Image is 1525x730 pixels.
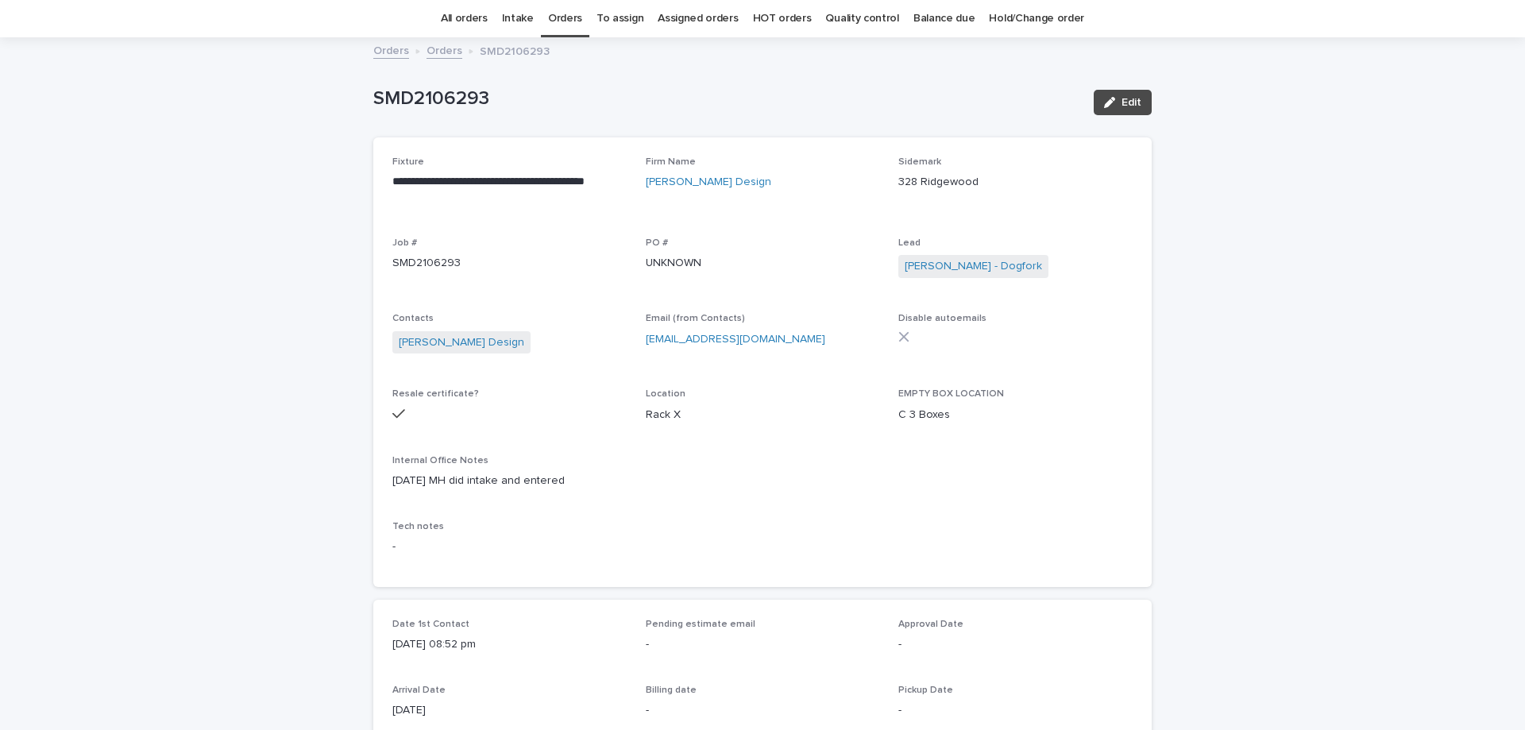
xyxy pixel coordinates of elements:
span: Job # [392,238,417,248]
p: C 3 Boxes [898,407,1133,423]
a: Orders [427,41,462,59]
span: EMPTY BOX LOCATION [898,389,1004,399]
span: Sidemark [898,157,941,167]
span: Approval Date [898,620,963,629]
a: Orders [373,41,409,59]
p: - [646,636,880,653]
a: [PERSON_NAME] - Dogfork [905,258,1042,275]
span: Contacts [392,314,434,323]
p: - [646,702,880,719]
span: Pickup Date [898,686,953,695]
a: [EMAIL_ADDRESS][DOMAIN_NAME] [646,334,825,345]
span: Fixture [392,157,424,167]
p: SMD2106293 [392,255,627,272]
p: Rack X [646,407,880,423]
span: Lead [898,238,921,248]
span: Billing date [646,686,697,695]
span: Email (from Contacts) [646,314,745,323]
p: SMD2106293 [373,87,1081,110]
p: [DATE] 08:52 pm [392,636,627,653]
button: Edit [1094,90,1152,115]
p: 328 Ridgewood [898,174,1133,191]
a: [PERSON_NAME] Design [399,334,524,351]
span: Date 1st Contact [392,620,469,629]
p: - [898,702,1133,719]
p: [DATE] [392,702,627,719]
span: Disable autoemails [898,314,986,323]
span: Arrival Date [392,686,446,695]
p: [DATE] MH did intake and entered [392,473,1133,489]
span: Firm Name [646,157,696,167]
span: PO # [646,238,668,248]
span: Location [646,389,685,399]
span: Edit [1122,97,1141,108]
a: [PERSON_NAME] Design [646,174,771,191]
span: Internal Office Notes [392,456,488,465]
span: Tech notes [392,522,444,531]
span: Pending estimate email [646,620,755,629]
p: - [898,636,1133,653]
span: Resale certificate? [392,389,479,399]
p: - [392,539,1133,555]
p: UNKNOWN [646,255,880,272]
p: SMD2106293 [480,41,550,59]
